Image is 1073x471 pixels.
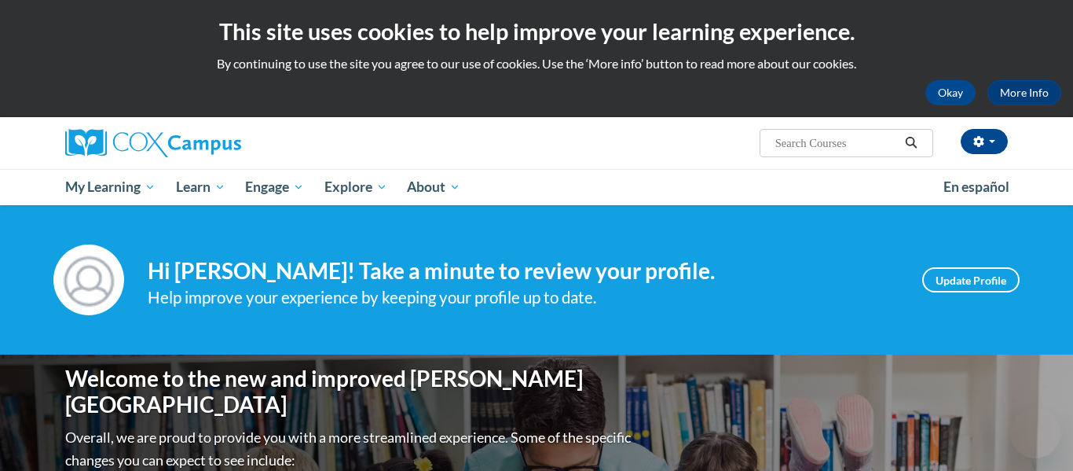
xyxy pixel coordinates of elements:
[53,245,124,315] img: Profile Image
[922,267,1020,293] a: Update Profile
[148,258,899,285] h4: Hi [PERSON_NAME]! Take a minute to review your profile.
[314,169,397,205] a: Explore
[12,55,1061,72] p: By continuing to use the site you agree to our use of cookies. Use the ‘More info’ button to read...
[987,80,1061,105] a: More Info
[774,134,899,153] input: Search Courses
[176,178,225,197] span: Learn
[407,178,460,197] span: About
[961,129,1008,154] button: Account Settings
[65,129,364,157] a: Cox Campus
[65,178,156,197] span: My Learning
[235,169,314,205] a: Engage
[148,285,899,311] div: Help improve your experience by keeping your profile up to date.
[1010,408,1060,458] iframe: Button to launch messaging window
[12,16,1061,47] h2: This site uses cookies to help improve your learning experience.
[55,169,166,205] a: My Learning
[397,169,471,205] a: About
[42,169,1031,205] div: Main menu
[324,178,387,197] span: Explore
[933,171,1020,204] a: En español
[943,178,1009,195] span: En español
[925,80,976,105] button: Okay
[899,134,923,153] button: Search
[245,178,304,197] span: Engage
[166,169,236,205] a: Learn
[65,366,635,418] h1: Welcome to the new and improved [PERSON_NAME][GEOGRAPHIC_DATA]
[65,129,241,157] img: Cox Campus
